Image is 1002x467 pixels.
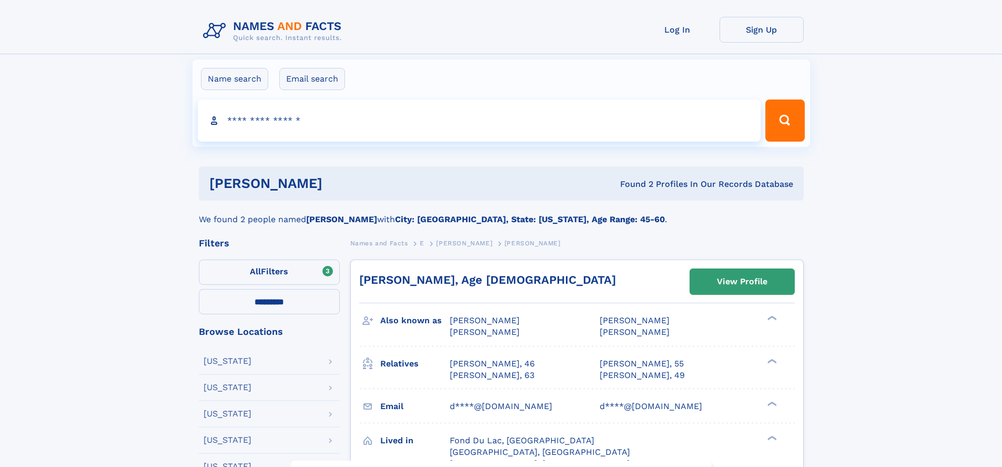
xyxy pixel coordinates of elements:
[350,236,408,250] a: Names and Facts
[380,398,450,415] h3: Email
[204,383,251,392] div: [US_STATE]
[420,236,424,250] a: E
[600,358,684,370] a: [PERSON_NAME], 55
[380,312,450,330] h3: Also known as
[250,266,261,276] span: All
[204,410,251,418] div: [US_STATE]
[199,260,340,285] label: Filters
[690,269,794,294] a: View Profile
[450,327,520,337] span: [PERSON_NAME]
[600,315,670,325] span: [PERSON_NAME]
[765,357,777,364] div: ❯
[204,436,251,444] div: [US_STATE]
[765,400,777,407] div: ❯
[199,17,350,45] img: Logo Names and Facts
[450,447,630,457] span: [GEOGRAPHIC_DATA], [GEOGRAPHIC_DATA]
[720,17,804,43] a: Sign Up
[765,434,777,441] div: ❯
[450,358,535,370] a: [PERSON_NAME], 46
[600,327,670,337] span: [PERSON_NAME]
[201,68,268,90] label: Name search
[717,270,767,294] div: View Profile
[504,240,561,247] span: [PERSON_NAME]
[450,315,520,325] span: [PERSON_NAME]
[450,370,534,381] a: [PERSON_NAME], 63
[359,273,616,286] a: [PERSON_NAME], Age [DEMOGRAPHIC_DATA]
[380,432,450,450] h3: Lived in
[436,240,492,247] span: [PERSON_NAME]
[199,201,804,226] div: We found 2 people named with .
[450,435,594,445] span: Fond Du Lac, [GEOGRAPHIC_DATA]
[395,214,665,224] b: City: [GEOGRAPHIC_DATA], State: [US_STATE], Age Range: 45-60
[600,370,685,381] a: [PERSON_NAME], 49
[420,240,424,247] span: E
[209,177,471,190] h1: [PERSON_NAME]
[471,178,793,190] div: Found 2 Profiles In Our Records Database
[436,236,492,250] a: [PERSON_NAME]
[198,100,761,142] input: search input
[765,100,804,142] button: Search Button
[765,315,777,322] div: ❯
[279,68,345,90] label: Email search
[380,355,450,373] h3: Relatives
[199,239,340,248] div: Filters
[204,357,251,365] div: [US_STATE]
[306,214,377,224] b: [PERSON_NAME]
[635,17,720,43] a: Log In
[199,327,340,336] div: Browse Locations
